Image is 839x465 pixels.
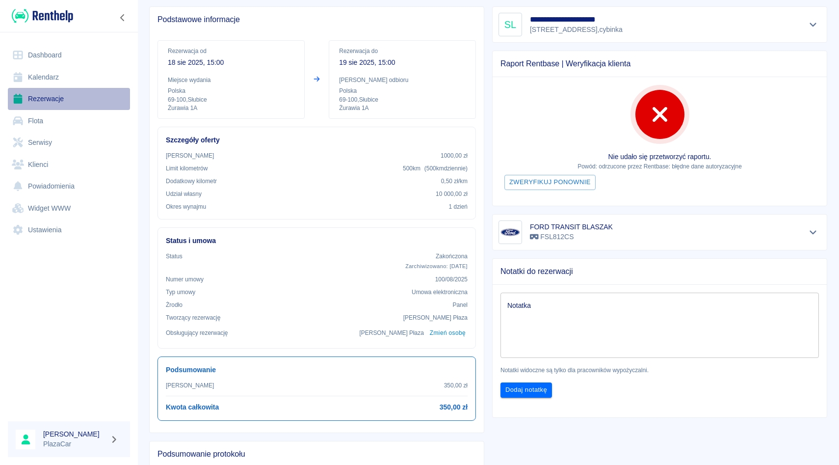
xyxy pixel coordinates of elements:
span: Notatki do rezerwacji [500,267,819,276]
p: [PERSON_NAME] [166,381,214,390]
p: Powód: odrzucone przez Rentbase: błędne dane autoryzacyjne [500,162,819,171]
div: SL [498,13,522,36]
p: 100/08/2025 [435,275,468,284]
p: [STREET_ADDRESS] , cybinka [530,25,623,35]
a: Renthelp logo [8,8,73,24]
p: [PERSON_NAME] odbioru [339,76,466,84]
img: Renthelp logo [12,8,73,24]
p: 10 000,00 zł [436,190,468,198]
p: 1 dzień [449,202,468,211]
button: Pokaż szczegóły [805,18,821,31]
p: 350,00 zł [444,381,468,390]
h6: FORD TRANSIT BLASZAK [530,222,613,232]
p: Panel [453,301,468,309]
p: FSL812CS [530,232,613,242]
p: Nie udało się przetworzyć raportu. [500,152,819,162]
a: Rezerwacje [8,88,130,110]
a: Ustawienia [8,219,130,241]
p: Umowa elektroniczna [412,288,468,297]
button: Pokaż szczegóły [805,225,821,239]
p: Polska [168,86,294,95]
span: Podstawowe informacje [157,15,476,25]
a: Serwisy [8,132,130,154]
span: ( 500 km dziennie ) [424,165,468,172]
p: Notatki widoczne są tylko dla pracowników wypożyczalni. [500,366,819,375]
a: Klienci [8,154,130,176]
p: 500 km [403,164,468,173]
p: 19 sie 2025, 15:00 [339,57,466,68]
p: Żrodło [166,301,183,309]
p: Rezerwacja do [339,47,466,55]
p: [PERSON_NAME] Płaza [403,313,468,322]
p: Obsługujący rezerwację [166,328,228,337]
h6: Kwota całkowita [166,402,219,412]
p: Numer umowy [166,275,204,284]
p: Żurawia 1A [339,104,466,112]
p: Okres wynajmu [166,202,206,211]
p: Miejsce wydania [168,76,294,84]
a: Flota [8,110,130,132]
p: Rezerwacja od [168,47,294,55]
h6: Szczegóły oferty [166,135,468,145]
span: Raport Rentbase | Weryfikacja klienta [500,59,819,69]
button: Zweryfikuj ponownie [504,175,596,190]
a: Powiadomienia [8,175,130,197]
p: Polska [339,86,466,95]
button: Zmień osobę [428,326,468,340]
p: [PERSON_NAME] Płaza [360,328,424,337]
p: Zakończona [405,252,468,261]
p: 0,50 zł /km [441,177,468,186]
p: 69-100 , Słubice [339,95,466,104]
p: Dodatkowy kilometr [166,177,217,186]
button: Dodaj notatkę [500,383,552,398]
p: [PERSON_NAME] [166,151,214,160]
p: 1000,00 zł [441,151,468,160]
p: 18 sie 2025, 15:00 [168,57,294,68]
img: Image [500,222,520,242]
span: Zarchiwizowano: [DATE] [405,263,468,269]
h6: Status i umowa [166,236,468,246]
a: Widget WWW [8,197,130,219]
button: Zwiń nawigację [115,11,130,24]
p: Tworzący rezerwację [166,313,220,322]
p: Typ umowy [166,288,195,297]
p: PlazaCar [43,439,106,449]
p: Status [166,252,183,261]
h6: [PERSON_NAME] [43,429,106,439]
span: Podsumowanie protokołu [157,449,476,459]
a: Dashboard [8,44,130,66]
p: 69-100 , Słubice [168,95,294,104]
p: Żurawia 1A [168,104,294,112]
h6: Podsumowanie [166,365,468,375]
h6: 350,00 zł [440,402,468,412]
p: Limit kilometrów [166,164,208,173]
p: Udział własny [166,190,202,198]
a: Kalendarz [8,66,130,88]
